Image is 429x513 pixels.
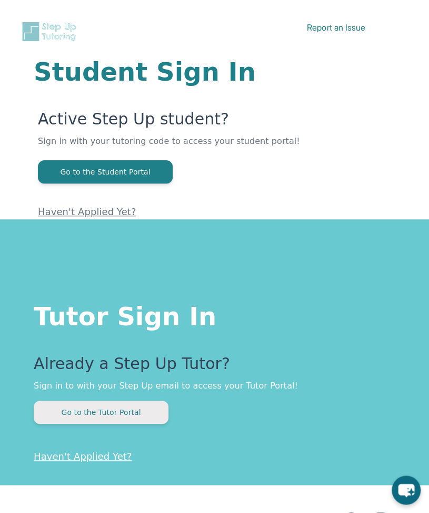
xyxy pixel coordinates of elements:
h1: Student Sign In [34,59,395,84]
p: Sign in to with your Step Up email to access your Tutor Portal! [34,380,395,392]
button: Go to the Tutor Portal [34,401,168,424]
h1: Tutor Sign In [34,299,395,329]
button: chat-button [392,476,421,505]
img: Step Up Tutoring horizontal logo [21,21,80,42]
a: Haven't Applied Yet? [38,206,136,217]
button: Go to the Student Portal [38,160,173,183]
a: Report an Issue [307,22,365,33]
p: Sign in with your tutoring code to access your student portal! [38,135,395,160]
a: Haven't Applied Yet? [34,451,132,462]
a: Go to the Student Portal [38,167,173,177]
p: Already a Step Up Tutor? [34,354,395,380]
a: Go to the Tutor Portal [34,407,168,417]
p: Active Step Up student? [38,110,395,135]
